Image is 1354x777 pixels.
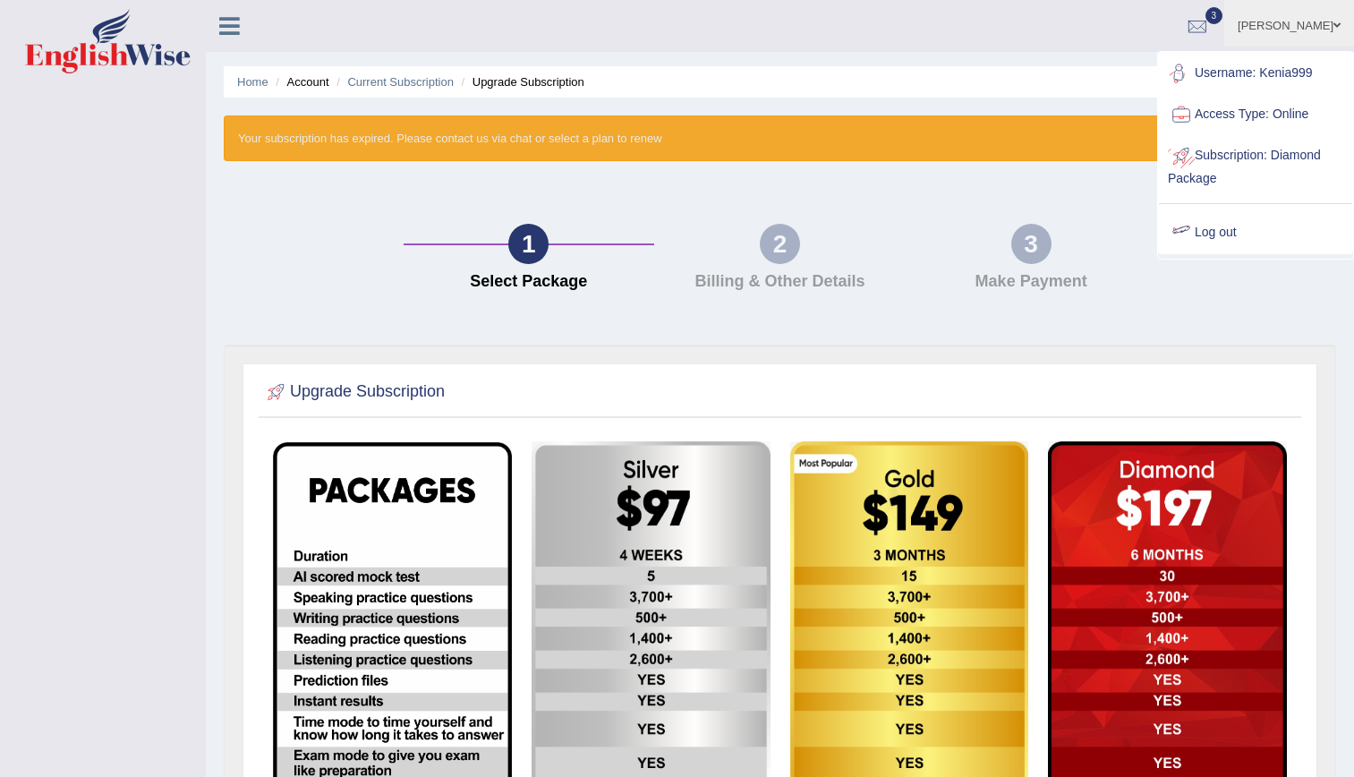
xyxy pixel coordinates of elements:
div: Your subscription has expired. Please contact us via chat or select a plan to renew [224,115,1336,161]
h4: Billing & Other Details [663,273,897,291]
a: Home [237,75,268,89]
a: Log out [1159,212,1352,253]
li: Account [271,73,328,90]
a: Subscription: Diamond Package [1159,135,1352,195]
h2: Upgrade Subscription [263,379,445,406]
h4: Make Payment [915,273,1148,291]
div: 1 [508,224,549,264]
a: Current Subscription [347,75,454,89]
div: 3 [1011,224,1052,264]
span: 3 [1205,7,1223,24]
h4: Select Package [413,273,646,291]
a: Username: Kenia999 [1159,53,1352,94]
a: Access Type: Online [1159,94,1352,135]
div: 2 [760,224,800,264]
li: Upgrade Subscription [457,73,584,90]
